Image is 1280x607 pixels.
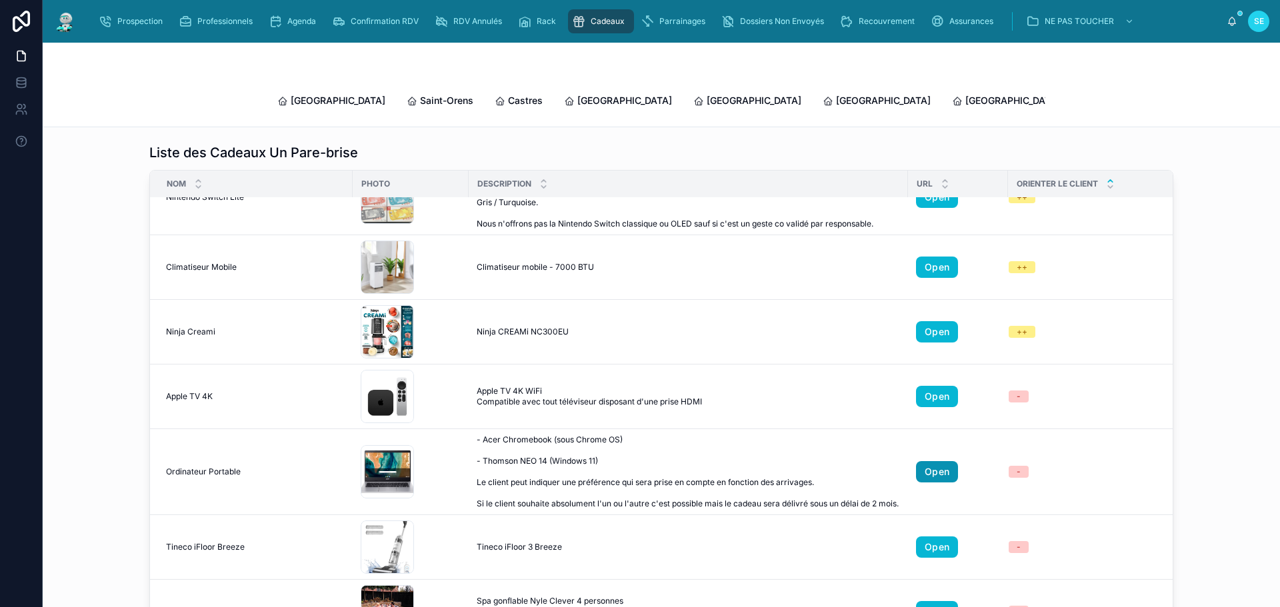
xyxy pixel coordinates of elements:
[407,89,473,115] a: Saint-Orens
[166,542,245,552] span: Tineco iFloor Breeze
[916,257,958,278] a: Open
[420,94,473,107] span: Saint-Orens
[117,16,163,27] span: Prospection
[477,434,900,509] span: - Acer Chromebook (sous Chrome OS) - Thomson NEO 14 (Windows 11) Le client peut indiquer une préf...
[477,262,594,273] span: Climatiseur mobile - 7000 BTU
[1017,326,1027,338] div: ++
[361,179,390,189] span: Photo
[740,16,824,27] span: Dossiers Non Envoyés
[167,179,186,189] span: Nom
[477,326,569,337] span: Ninja CREAMi NC300EU
[693,89,801,115] a: [GEOGRAPHIC_DATA]
[95,9,172,33] a: Prospection
[917,179,933,189] span: URL
[537,16,556,27] span: Rack
[836,9,924,33] a: Recouvrement
[952,89,1060,115] a: [GEOGRAPHIC_DATA]
[927,9,1003,33] a: Assurances
[823,89,931,115] a: [GEOGRAPHIC_DATA]
[916,321,958,342] a: Open
[859,16,915,27] span: Recouvrement
[916,386,958,407] a: Open
[637,9,715,33] a: Parrainages
[508,94,543,107] span: Castres
[568,9,634,33] a: Cadeaux
[1017,261,1027,273] div: ++
[916,461,958,482] a: Open
[591,16,625,27] span: Cadeaux
[197,16,253,27] span: Professionnels
[1045,16,1114,27] span: NE PAS TOUCHER
[291,94,385,107] span: [GEOGRAPHIC_DATA]
[431,9,511,33] a: RDV Annulés
[277,89,385,115] a: [GEOGRAPHIC_DATA]
[1022,9,1141,33] a: NE PAS TOUCHER
[707,94,801,107] span: [GEOGRAPHIC_DATA]
[328,9,428,33] a: Confirmation RDV
[175,9,262,33] a: Professionnels
[166,326,215,337] span: Ninja Creami
[916,536,958,558] a: Open
[453,16,502,27] span: RDV Annulés
[1017,466,1021,478] div: -
[166,262,237,273] span: Climatiseur Mobile
[53,11,77,32] img: App logo
[166,466,241,477] span: Ordinateur Portable
[477,179,531,189] span: Description
[265,9,325,33] a: Agenda
[836,94,931,107] span: [GEOGRAPHIC_DATA]
[149,143,358,162] h1: Liste des Cadeaux Un Pare-brise
[949,16,993,27] span: Assurances
[717,9,833,33] a: Dossiers Non Envoyés
[514,9,565,33] a: Rack
[495,89,543,115] a: Castres
[1017,179,1098,189] span: Orienter le client
[1017,390,1021,402] div: -
[287,16,316,27] span: Agenda
[88,7,1227,36] div: scrollable content
[659,16,705,27] span: Parrainages
[477,386,769,407] span: Apple TV 4K WiFi Compatible avec tout téléviseur disposant d'une prise HDMI
[564,89,672,115] a: [GEOGRAPHIC_DATA]
[1254,16,1264,27] span: SE
[965,94,1060,107] span: [GEOGRAPHIC_DATA]
[477,542,562,552] span: Tineco iFloor 3 Breeze
[351,16,419,27] span: Confirmation RDV
[166,391,213,402] span: Apple TV 4K
[1017,541,1021,553] div: -
[577,94,672,107] span: [GEOGRAPHIC_DATA]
